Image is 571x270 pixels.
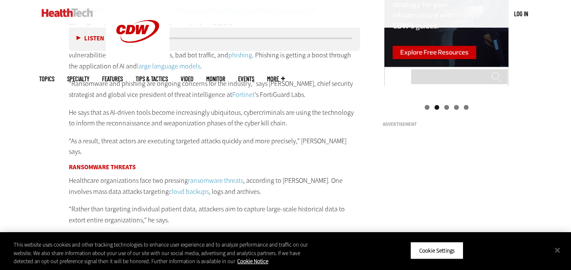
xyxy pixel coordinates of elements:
[169,187,209,196] a: cloud backups
[383,130,510,236] iframe: advertisement
[181,76,193,82] a: Video
[39,76,54,82] span: Topics
[435,105,439,110] a: 2
[383,122,510,127] h3: Advertisement
[237,258,268,265] a: More information about your privacy
[102,76,123,82] a: Features
[454,105,459,110] a: 4
[514,10,528,17] a: Log in
[42,9,93,17] img: Home
[67,76,89,82] span: Specialty
[136,76,168,82] a: Tips & Tactics
[69,175,361,197] p: Healthcare organizations face two pressing , according to [PERSON_NAME]. One involves mass data a...
[106,56,170,65] a: CDW
[425,105,429,110] a: 1
[69,136,361,157] p: “As a result, threat actors are executing targeted attacks quickly and more precisely,” [PERSON_N...
[410,242,463,259] button: Cookie Settings
[69,107,361,129] p: He says that as AI-driven tools become increasingly ubiquitous, cybercriminals are using the tech...
[514,9,528,18] div: User menu
[232,90,255,99] a: Fortinet
[238,76,254,82] a: Events
[206,76,225,82] a: MonITor
[69,204,361,225] p: “Rather than targeting individual patient data, attackers aim to capture large-scale historical d...
[464,105,469,110] a: 5
[444,105,449,110] a: 3
[548,241,567,259] button: Close
[14,241,314,266] div: This website uses cookies and other tracking technologies to enhance user experience and to analy...
[69,164,361,171] h3: Ransomware Threats
[188,176,243,185] a: ransomware threats
[267,76,285,82] span: More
